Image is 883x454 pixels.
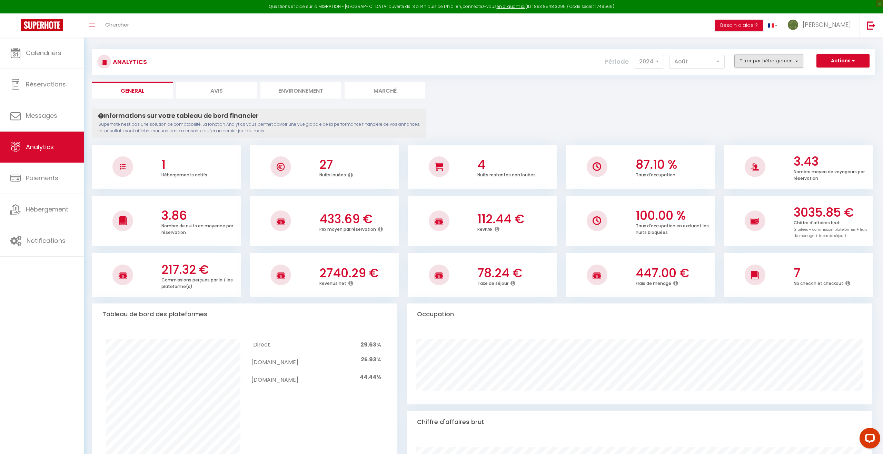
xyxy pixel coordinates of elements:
[794,266,871,280] h3: 7
[477,266,555,280] h3: 78.24 €
[783,13,860,38] a: ... [PERSON_NAME]
[98,121,420,134] p: Superhote n'est pas une solution de comptabilité. La fonction Analytics vous permet d'avoir une v...
[605,54,629,69] label: Période
[636,221,709,235] p: Taux d'occupation en excluant les nuits bloquées
[161,262,239,277] h3: 217.32 €
[161,208,239,223] h3: 3.86
[161,171,207,178] p: Hébergements actifs
[26,111,57,120] span: Messages
[26,205,68,214] span: Hébergement
[794,279,843,286] p: Nb checkin et checkout
[816,54,870,68] button: Actions
[176,82,257,99] li: Avis
[636,208,713,223] h3: 100.00 %
[319,266,397,280] h3: 2740.29 €
[477,225,493,232] p: RevPAR
[319,157,397,172] h3: 27
[120,164,126,169] img: NO IMAGE
[251,351,298,369] td: [DOMAIN_NAME]
[636,279,671,286] p: Frais de ménage
[105,21,129,28] span: Chercher
[788,20,798,30] img: ...
[27,236,66,245] span: Notifications
[26,174,58,182] span: Paiements
[794,154,871,169] h3: 3.43
[360,373,381,381] span: 44.44%
[794,227,867,239] span: (nuitées + commission plateformes + frais de ménage + taxes de séjour)
[345,82,425,99] li: Marché
[319,279,346,286] p: Revenus net
[161,157,239,172] h3: 1
[21,19,63,31] img: Super Booking
[497,3,525,9] a: en cliquant ici
[319,171,346,178] p: Nuits louées
[477,157,555,172] h3: 4
[794,218,867,239] p: Chiffre d'affaires brut
[319,225,376,232] p: Prix moyen par réservation
[26,49,61,57] span: Calendriers
[319,212,397,226] h3: 433.69 €
[593,216,601,225] img: NO IMAGE
[407,303,872,325] div: Occupation
[803,20,851,29] span: [PERSON_NAME]
[161,221,233,235] p: Nombre de nuits en moyenne par réservation
[751,217,759,225] img: NO IMAGE
[26,143,54,151] span: Analytics
[98,112,420,120] h4: Informations sur votre tableau de bord financier
[867,21,875,30] img: logout
[636,266,713,280] h3: 447.00 €
[477,212,555,226] h3: 112.44 €
[111,54,147,70] h3: Analytics
[251,339,298,351] td: Direct
[794,205,871,220] h3: 3035.85 €
[251,369,298,386] td: [DOMAIN_NAME]
[361,355,381,363] span: 25.93%
[477,171,536,178] p: Nuits restantes non louées
[734,54,803,68] button: Filtrer par hébergement
[477,279,508,286] p: Taxe de séjour
[26,80,66,89] span: Réservations
[92,82,173,99] li: General
[636,157,713,172] h3: 87.10 %
[636,171,675,178] p: Taux d'occupation
[407,411,872,433] div: Chiffre d'affaires brut
[92,303,397,325] div: Tableau de bord des plateformes
[100,13,134,38] a: Chercher
[360,341,381,349] span: 29.63%
[715,20,763,31] button: Besoin d'aide ?
[854,425,883,454] iframe: LiveChat chat widget
[260,82,341,99] li: Environnement
[794,167,865,181] p: Nombre moyen de voyageurs par réservation
[161,276,233,289] p: Commissions perçues par la / les plateforme(s)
